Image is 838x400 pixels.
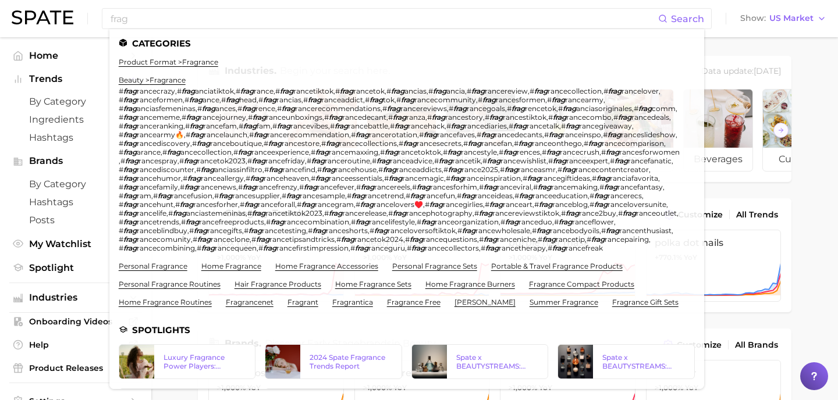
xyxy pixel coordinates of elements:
em: frag [503,148,517,156]
span: # [427,113,432,122]
em: frag [268,139,282,148]
span: Home [29,50,122,61]
span: ranceinspo [562,130,601,139]
div: Data update: [DATE] [701,64,781,80]
em: frag [370,95,383,104]
span: fam [257,122,271,130]
span: # [264,139,268,148]
span: # [184,95,189,104]
span: # [303,95,308,104]
em: frag [638,104,652,113]
a: home fragrance sets [335,280,411,288]
a: Hashtags [9,128,142,147]
span: rance [254,87,274,95]
span: # [272,122,277,130]
em: frag [182,87,195,95]
span: # [548,113,553,122]
span: Brands [29,156,122,166]
span: # [613,113,618,122]
span: # [249,130,254,139]
em: frag [453,104,467,113]
em: frag [254,130,267,139]
em: frag [395,122,408,130]
span: # [542,148,546,156]
a: Spotlight [9,259,142,277]
span: rancemaxxing [329,148,378,156]
em: frag [123,139,137,148]
span: rancehack [408,122,445,130]
span: # [446,122,451,130]
em: frag [481,130,495,139]
span: # [192,139,197,148]
a: Product Releases [9,359,142,377]
span: # [388,113,393,122]
em: frag [243,122,257,130]
a: 2024 Spate Fragrance Trends Report [265,344,402,379]
span: rences [517,148,540,156]
em: frag [202,104,215,113]
a: by Category [9,175,142,193]
span: Help [29,340,122,350]
em: frag [424,130,437,139]
a: personal fragrance [119,262,187,270]
span: US Market [769,15,814,22]
span: rancecomparison [602,139,664,148]
span: rancias [276,95,301,104]
em: frag [546,148,560,156]
span: # [396,95,401,104]
li: Categories [119,38,695,48]
em: frag [329,113,342,122]
span: Hashtags [29,132,122,143]
span: ranceaddict [321,95,363,104]
span: rancereviews [400,104,447,113]
em: frag [618,113,631,122]
span: Onboarding Videos [29,316,122,327]
a: Spate x BEAUTYSTREAMS: Fragrance Market Overview [558,344,695,379]
em: frag [190,122,203,130]
span: rancecombo [566,113,612,122]
em: frag [308,95,321,104]
a: personal fragrance sets [392,262,477,270]
span: # [311,148,315,156]
span: rancearmy [565,95,603,104]
span: All Trends [736,210,778,220]
span: Spotlight [29,262,122,273]
span: ranceexperience [251,148,309,156]
span: # [182,113,186,122]
span: # [197,104,202,113]
span: # [603,87,608,95]
em: frag [433,87,446,95]
span: # [428,87,433,95]
a: Onboarding Videos [9,313,142,330]
span: rancediscovery [137,139,190,148]
span: rancelover [622,87,659,95]
em: frag [123,104,137,113]
span: # [499,148,503,156]
span: # [365,95,370,104]
span: rancerecommendations [295,104,381,113]
span: rancelaunch [204,130,247,139]
span: # [558,104,563,113]
em: frag [553,113,566,122]
span: rancecollection [548,87,602,95]
span: rancedeals [631,113,669,122]
span: # [221,95,226,104]
a: Hashtags [9,193,142,211]
span: ancecollection [180,148,232,156]
span: rancestiktok [503,113,546,122]
span: # [443,148,448,156]
span: rancetoktok [398,148,441,156]
span: Posts [29,215,122,226]
span: rancefan [481,139,512,148]
span: Show [740,15,766,22]
a: fragrance gift sets [612,298,679,306]
em: frag [534,87,548,95]
span: rancerotation [369,130,417,139]
span: # [233,148,238,156]
span: tok [383,95,395,104]
a: hair fragrance products [235,280,321,288]
em: frag [608,130,621,139]
span: >1,000% [217,383,246,392]
a: product format >fragrance [119,58,218,66]
span: # [530,87,534,95]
